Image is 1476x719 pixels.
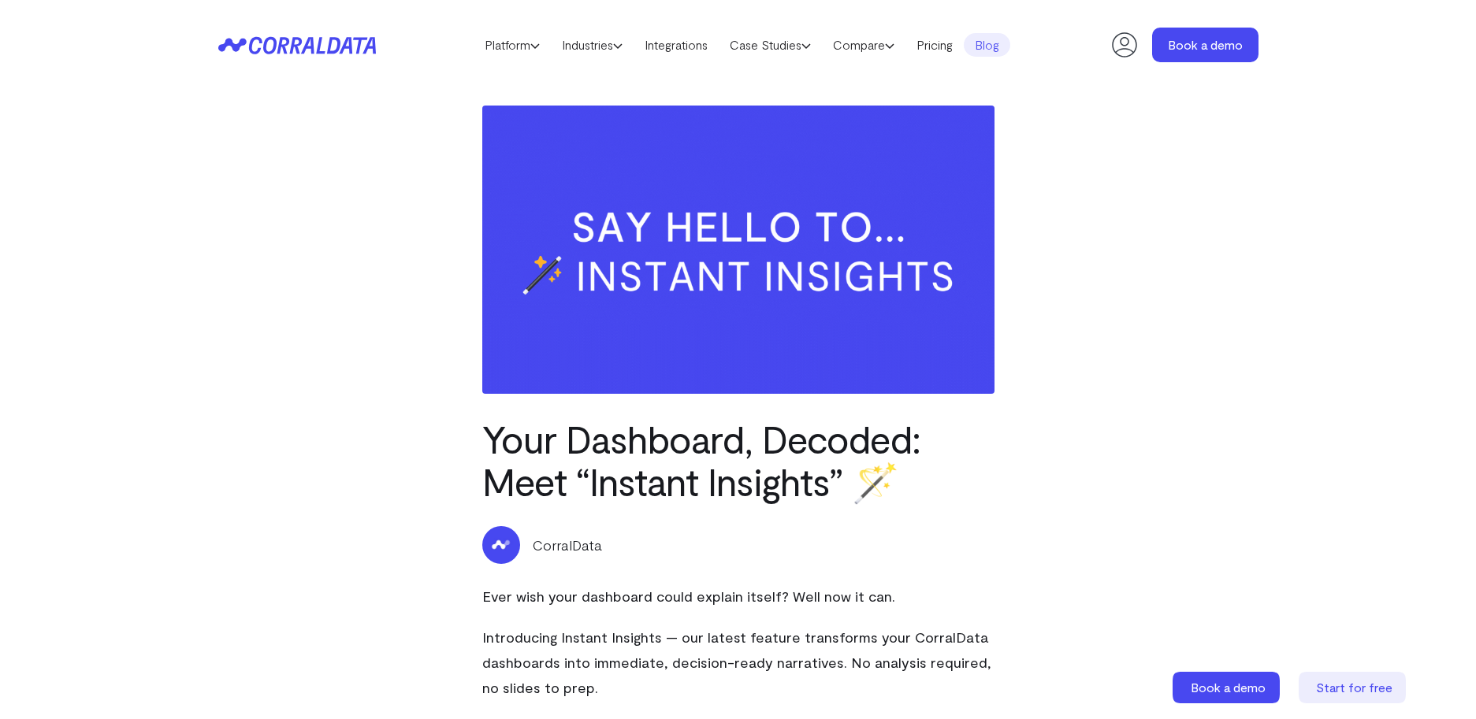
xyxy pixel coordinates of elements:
p: Introducing Instant Insights — our latest feature transforms your CorralData dashboards into imme... [482,624,995,700]
a: Case Studies [719,33,822,57]
a: Compare [822,33,905,57]
a: Integrations [634,33,719,57]
a: Start for free [1299,672,1409,703]
p: Ever wish your dashboard could explain itself? Well now it can. [482,584,995,609]
span: Start for free [1316,680,1392,695]
a: Blog [964,33,1010,57]
h1: Your Dashboard, Decoded: Meet “Instant Insights” 🪄 [482,417,995,502]
a: Industries [551,33,634,57]
a: Platform [474,33,551,57]
span: Book a demo [1191,680,1266,695]
p: CorralData [533,535,602,555]
a: Pricing [905,33,964,57]
a: Book a demo [1173,672,1283,703]
a: Book a demo [1152,28,1259,62]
